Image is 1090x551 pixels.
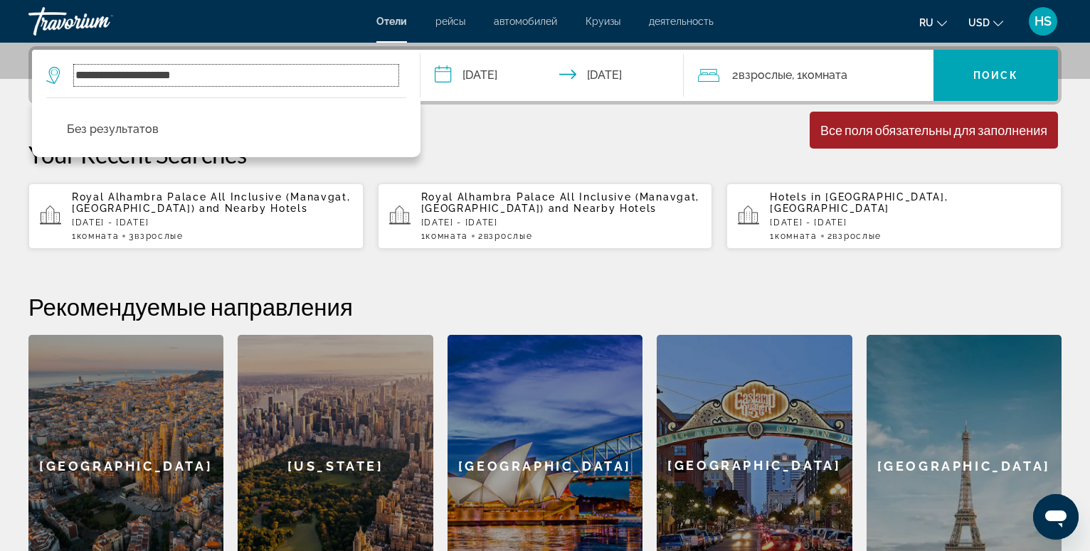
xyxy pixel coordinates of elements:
[72,218,352,228] p: [DATE] - [DATE]
[421,191,699,214] span: Royal Alhambra Palace All Inclusive (Manavgat, [GEOGRAPHIC_DATA])
[28,292,1062,321] h2: Рекомендуемые направления
[832,231,881,241] span: Взрослые
[72,191,350,214] span: Royal Alhambra Palace All Inclusive (Manavgat, [GEOGRAPHIC_DATA])
[973,70,1018,81] span: Поиск
[770,191,821,203] span: Hotels in
[739,68,792,82] span: Взрослые
[820,122,1047,138] div: Все поля обязательны для заполнения
[72,231,119,241] span: 1
[67,119,159,139] p: Без результатов
[802,68,847,82] span: Комната
[435,16,465,27] a: рейсы
[919,12,947,33] button: Change language
[649,16,714,27] a: деятельность
[968,12,1003,33] button: Change currency
[549,203,657,214] span: and Nearby Hotels
[134,231,183,241] span: Взрослые
[494,16,557,27] a: автомобилей
[770,218,1050,228] p: [DATE] - [DATE]
[827,231,882,241] span: 2
[28,183,364,250] button: Royal Alhambra Palace All Inclusive (Manavgat, [GEOGRAPHIC_DATA]) and Nearby Hotels[DATE] - [DATE...
[421,231,468,241] span: 1
[420,50,684,101] button: Check-in date: Sep 25, 2025 Check-out date: Oct 4, 2025
[28,140,1062,168] p: Your Recent Searches
[484,231,532,241] span: Взрослые
[919,17,933,28] span: ru
[376,16,407,27] a: Отели
[770,191,948,214] span: [GEOGRAPHIC_DATA], [GEOGRAPHIC_DATA]
[933,50,1058,101] button: Поиск
[586,16,620,27] a: Круизы
[684,50,933,101] button: Travelers: 2 adults, 0 children
[1035,14,1052,28] span: HS
[1033,494,1079,540] iframe: Schaltfläche zum Öffnen des Messaging-Fensters
[775,231,817,241] span: Комната
[792,65,847,85] span: , 1
[478,231,532,241] span: 2
[28,3,171,40] a: Travorium
[1025,6,1062,36] button: User Menu
[378,183,713,250] button: Royal Alhambra Palace All Inclusive (Manavgat, [GEOGRAPHIC_DATA]) and Nearby Hotels[DATE] - [DATE...
[199,203,308,214] span: and Nearby Hotels
[732,65,792,85] span: 2
[770,231,817,241] span: 1
[32,50,1058,101] div: Search widget
[726,183,1062,250] button: Hotels in [GEOGRAPHIC_DATA], [GEOGRAPHIC_DATA][DATE] - [DATE]1Комната2Взрослые
[129,231,183,241] span: 3
[77,231,120,241] span: Комната
[968,17,990,28] span: USD
[425,231,468,241] span: Комната
[421,218,702,228] p: [DATE] - [DATE]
